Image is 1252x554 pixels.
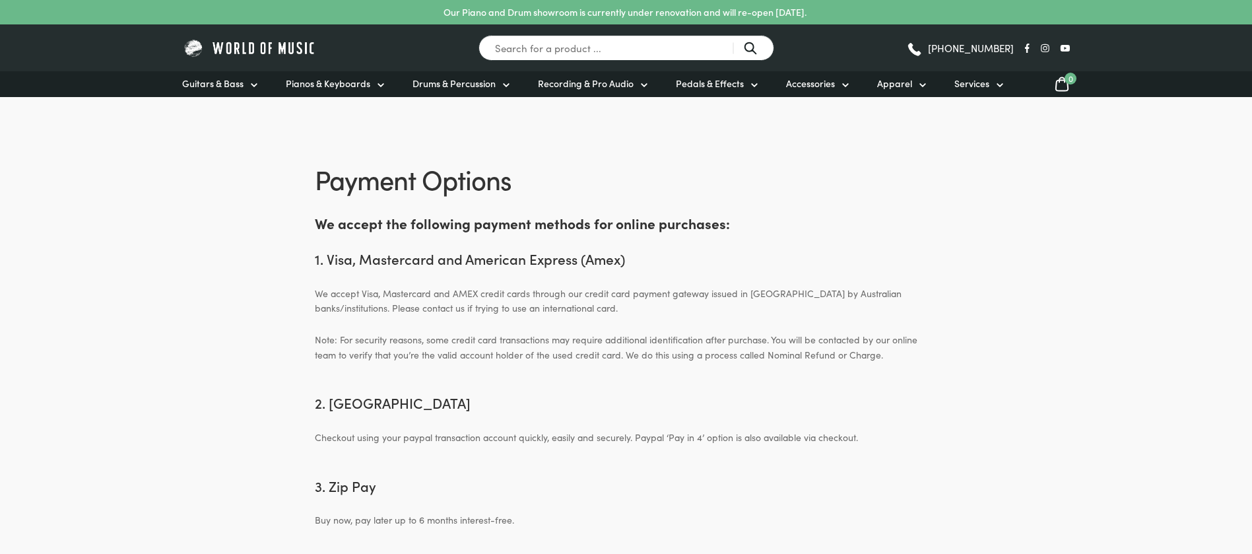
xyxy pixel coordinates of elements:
input: Search for a product ... [478,35,774,61]
p: Checkout using your paypal transaction account quickly, easily and securely. Paypal ‘Pay in 4’ op... [315,430,938,445]
iframe: Chat with our support team [1061,409,1252,554]
p: Note: For security reasons, some credit card transactions may require additional identification a... [315,332,938,362]
strong: We accept the following payment methods for online purchases: [315,213,730,233]
span: Apparel [877,77,912,90]
span: Recording & Pro Audio [538,77,634,90]
span: Pedals & Effects [676,77,744,90]
h1: Payment Options [315,160,938,197]
span: 0 [1065,73,1076,85]
h4: 2. [GEOGRAPHIC_DATA] [315,394,938,413]
h4: 1. Visa, Mastercard and American Express (Amex) [315,250,938,269]
img: World of Music [182,38,317,58]
span: [PHONE_NUMBER] [928,43,1014,53]
p: Our Piano and Drum showroom is currently under renovation and will re-open [DATE]. [444,5,807,19]
span: Drums & Percussion [412,77,496,90]
span: Pianos & Keyboards [286,77,370,90]
h4: 3. Zip Pay [315,477,938,496]
span: Guitars & Bass [182,77,244,90]
span: Services [954,77,989,90]
span: Accessories [786,77,835,90]
a: [PHONE_NUMBER] [906,38,1014,58]
p: Buy now, pay later up to 6 months interest-free. [315,512,938,528]
p: We accept Visa, Mastercard and AMEX credit cards through our credit card payment gateway issued i... [315,286,938,316]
